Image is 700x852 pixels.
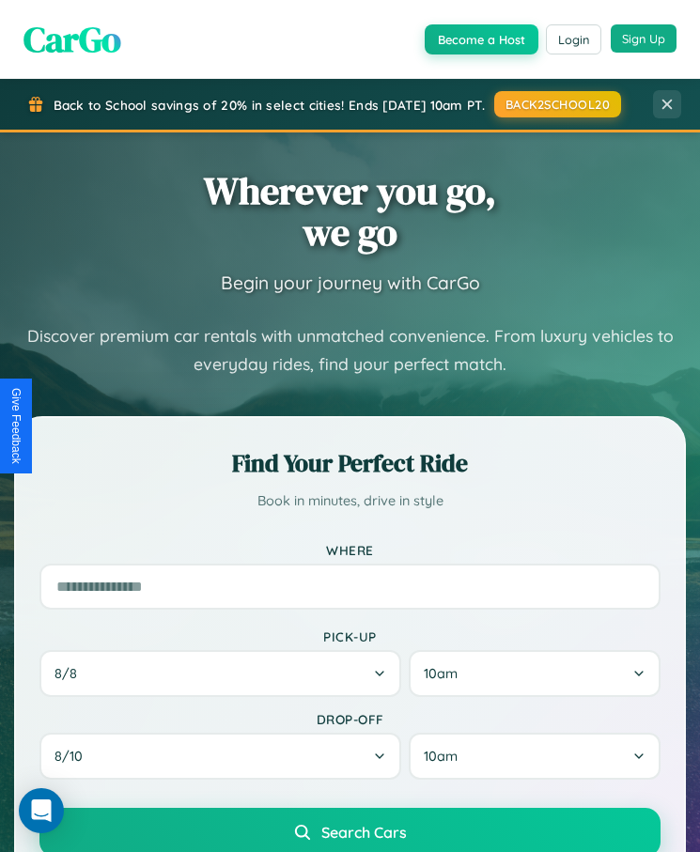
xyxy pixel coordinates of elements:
div: Give Feedback [9,388,23,464]
label: Where [39,542,661,558]
span: CarGo [23,14,121,64]
button: 8/8 [39,650,401,697]
span: 8 / 8 [54,665,86,682]
button: 10am [409,733,661,780]
span: 10am [424,748,458,765]
button: Login [546,24,601,54]
span: Back to School savings of 20% in select cities! Ends [DATE] 10am PT. [54,97,485,113]
label: Drop-off [39,711,661,727]
div: Open Intercom Messenger [19,788,64,833]
h3: Begin your journey with CarGo [221,271,480,294]
span: Search Cars [321,823,407,842]
h2: Find Your Perfect Ride [39,446,661,480]
h1: Wherever you go, we go [204,170,496,253]
button: Become a Host [425,24,538,54]
p: Book in minutes, drive in style [39,489,661,514]
p: Discover premium car rentals with unmatched convenience. From luxury vehicles to everyday rides, ... [14,322,686,379]
button: Sign Up [611,24,677,53]
label: Pick-up [39,628,661,644]
button: 8/10 [39,733,401,780]
span: 10am [424,665,458,682]
button: 10am [409,650,661,697]
button: BACK2SCHOOL20 [494,91,622,117]
span: 8 / 10 [54,748,92,765]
